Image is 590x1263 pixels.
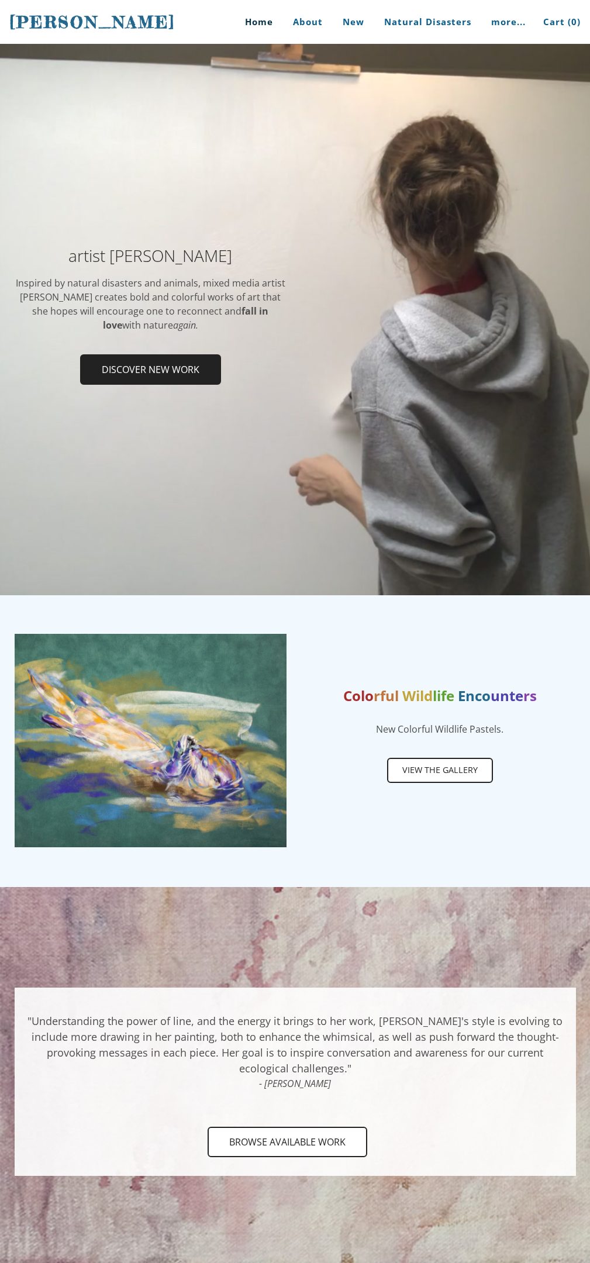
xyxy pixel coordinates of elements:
[259,1077,331,1090] em: - [PERSON_NAME]
[571,16,577,27] span: 0
[15,634,287,847] img: Colorful wildlife
[458,686,491,705] font: Enco
[343,686,374,705] font: Colo
[402,686,433,705] font: Wild
[304,722,576,736] div: ​New Colorful Wildlife Pastels.
[173,319,198,332] em: again.
[9,12,175,32] span: [PERSON_NAME]
[491,686,523,705] font: unte
[81,356,220,384] span: Discover new work
[80,354,221,385] a: Discover new work
[209,1128,366,1156] span: Browse Available Work
[433,686,454,705] font: life
[374,686,399,705] font: rful
[523,686,537,705] font: rs
[387,758,493,782] a: View the gallery
[27,1014,563,1075] font: ​"Understanding the power of line, and the energy it brings to her work, [PERSON_NAME]'s style is...
[15,276,287,332] div: Inspired by natural disasters and animals, mixed media artist [PERSON_NAME] ​creates bold and col...
[388,759,492,781] span: View the gallery
[208,1127,367,1157] a: Browse Available Work
[15,247,287,264] h2: artist [PERSON_NAME]
[9,11,175,33] a: [PERSON_NAME]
